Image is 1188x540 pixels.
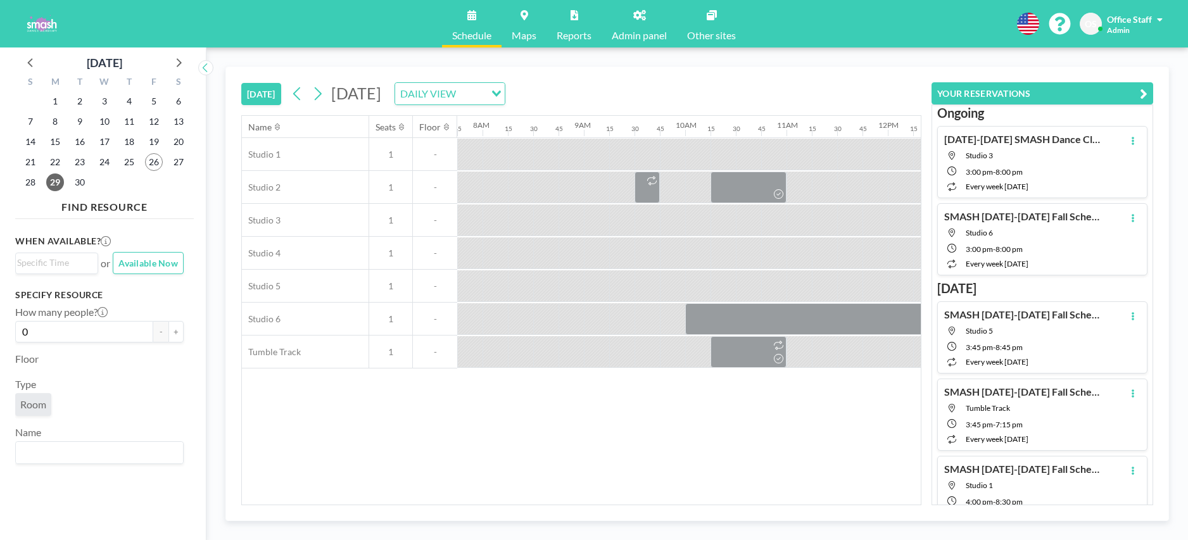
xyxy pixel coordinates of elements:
[995,497,1023,506] span: 8:30 PM
[68,75,92,91] div: T
[505,125,512,133] div: 15
[96,113,113,130] span: Wednesday, September 10, 2025
[398,85,458,102] span: DAILY VIEW
[995,244,1023,254] span: 8:00 PM
[168,321,184,342] button: +
[17,256,91,270] input: Search for option
[530,125,538,133] div: 30
[166,75,191,91] div: S
[413,313,457,325] span: -
[606,125,614,133] div: 15
[966,434,1028,444] span: every week [DATE]
[71,133,89,151] span: Tuesday, September 16, 2025
[944,133,1103,146] h4: [DATE]-[DATE] SMASH Dance Classes
[1107,25,1130,35] span: Admin
[859,125,867,133] div: 45
[993,244,995,254] span: -
[43,75,68,91] div: M
[944,210,1103,223] h4: SMASH [DATE]-[DATE] Fall Schedule - Studio6
[995,167,1023,177] span: 8:00 PM
[170,113,187,130] span: Saturday, September 13, 2025
[966,228,993,237] span: Studio 6
[966,403,1010,413] span: Tumble Track
[413,346,457,358] span: -
[777,120,798,130] div: 11AM
[1107,14,1152,25] span: Office Staff
[376,122,396,133] div: Seats
[413,280,457,292] span: -
[113,252,184,274] button: Available Now
[20,398,46,411] span: Room
[15,353,39,365] label: Floor
[170,153,187,171] span: Saturday, September 27, 2025
[22,133,39,151] span: Sunday, September 14, 2025
[145,133,163,151] span: Friday, September 19, 2025
[22,153,39,171] span: Sunday, September 21, 2025
[758,125,766,133] div: 45
[687,30,736,41] span: Other sites
[145,92,163,110] span: Friday, September 5, 2025
[419,122,441,133] div: Floor
[395,83,505,104] div: Search for option
[413,182,457,193] span: -
[966,420,993,429] span: 3:45 PM
[242,182,281,193] span: Studio 2
[46,113,64,130] span: Monday, September 8, 2025
[834,125,842,133] div: 30
[557,30,591,41] span: Reports
[71,113,89,130] span: Tuesday, September 9, 2025
[937,280,1147,296] h3: [DATE]
[1085,18,1097,30] span: OS
[944,463,1103,475] h4: SMASH [DATE]-[DATE] Fall Schedule - Studio1
[120,133,138,151] span: Thursday, September 18, 2025
[676,120,697,130] div: 10AM
[145,113,163,130] span: Friday, September 12, 2025
[733,125,740,133] div: 30
[120,92,138,110] span: Thursday, September 4, 2025
[993,167,995,177] span: -
[369,248,412,259] span: 1
[96,153,113,171] span: Wednesday, September 24, 2025
[966,342,993,352] span: 3:45 PM
[995,420,1023,429] span: 7:15 PM
[966,182,1028,191] span: every week [DATE]
[242,215,281,226] span: Studio 3
[242,280,281,292] span: Studio 5
[413,215,457,226] span: -
[512,30,536,41] span: Maps
[454,125,462,133] div: 45
[242,248,281,259] span: Studio 4
[460,85,484,102] input: Search for option
[473,120,490,130] div: 8AM
[15,289,184,301] h3: Specify resource
[555,125,563,133] div: 45
[657,125,664,133] div: 45
[46,92,64,110] span: Monday, September 1, 2025
[369,215,412,226] span: 1
[242,313,281,325] span: Studio 6
[369,313,412,325] span: 1
[574,120,591,130] div: 9AM
[937,105,1147,121] h3: Ongoing
[331,84,381,103] span: [DATE]
[153,321,168,342] button: -
[966,480,993,490] span: Studio 1
[707,125,715,133] div: 15
[242,346,301,358] span: Tumble Track
[932,82,1153,104] button: YOUR RESERVATIONS
[966,326,993,336] span: Studio 5
[248,122,272,133] div: Name
[242,149,281,160] span: Studio 1
[71,153,89,171] span: Tuesday, September 23, 2025
[96,133,113,151] span: Wednesday, September 17, 2025
[15,378,36,391] label: Type
[966,151,993,160] span: Studio 3
[966,357,1028,367] span: every week [DATE]
[141,75,166,91] div: F
[910,125,918,133] div: 15
[369,182,412,193] span: 1
[46,133,64,151] span: Monday, September 15, 2025
[944,308,1103,321] h4: SMASH [DATE]-[DATE] Fall Schedule - Studio 5
[16,253,98,272] div: Search for option
[92,75,117,91] div: W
